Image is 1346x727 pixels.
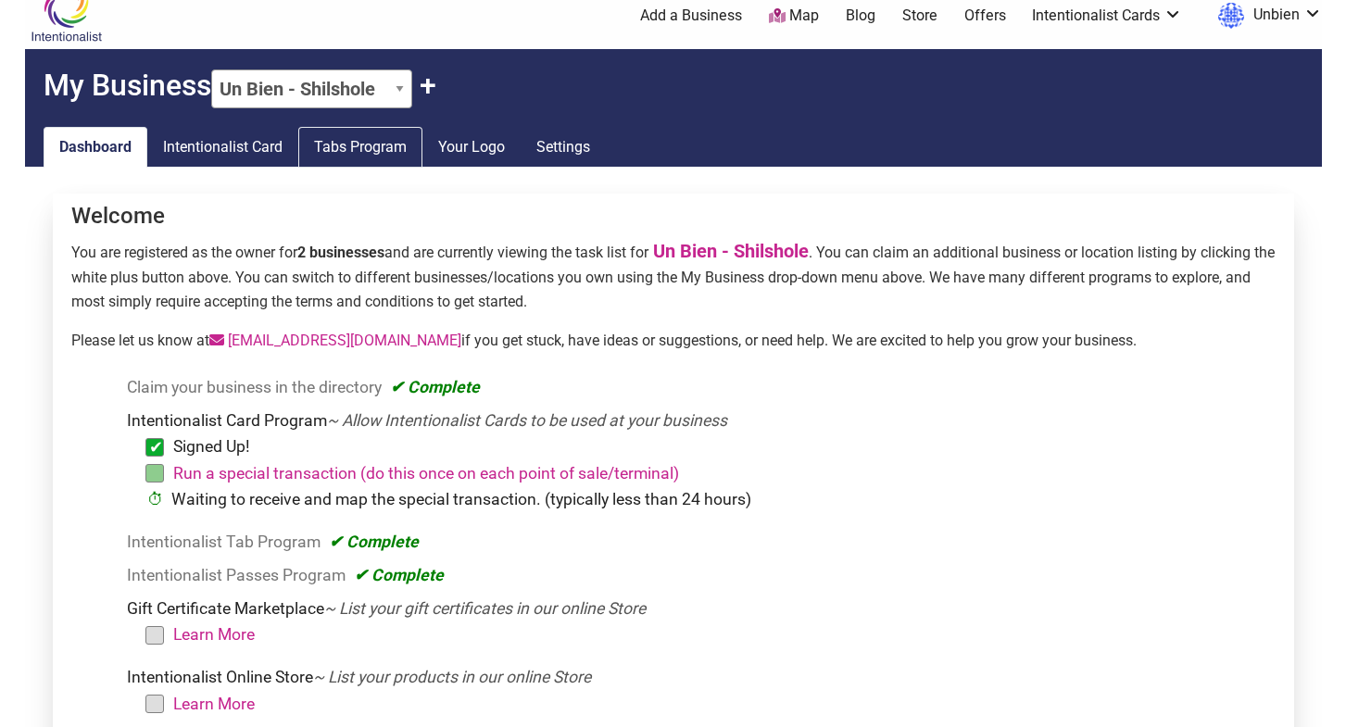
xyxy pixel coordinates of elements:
[769,6,819,27] a: Map
[521,127,606,168] a: Settings
[155,433,1268,459] li: Signed Up!
[902,6,937,26] a: Store
[209,332,461,349] a: [EMAIL_ADDRESS][DOMAIN_NAME]
[71,329,1276,353] p: Please let us know at if you get stuck, have ideas or suggestions, or need help. We are excited t...
[297,244,384,261] strong: 2 businesses
[640,6,742,26] a: Add a Business
[422,127,521,168] a: Your Logo
[71,203,1276,230] h4: Welcome
[44,127,147,168] a: Dashboard
[173,625,255,644] a: Learn More
[1032,6,1182,26] a: Intentionalist Cards
[653,240,809,262] a: Un Bien - Shilshole
[155,486,1268,512] li: Waiting to receive and map the special transaction. (typically less than 24 hours)
[127,562,1268,588] li: Intentionalist Passes Program
[127,374,1268,400] li: Claim your business in the directory
[127,407,1268,521] li: Intentionalist Card Program
[964,6,1006,26] a: Offers
[25,49,1322,108] h2: My Business
[324,599,646,618] em: ~ List your gift certificates in our online Store
[298,127,422,168] a: Tabs Program
[127,664,1268,725] li: Intentionalist Online Store
[147,127,298,168] a: Intentionalist Card
[173,695,255,713] a: Learn More
[127,529,1268,555] li: Intentionalist Tab Program
[127,595,1268,657] li: Gift Certificate Marketplace
[71,236,1276,313] p: You are registered as the owner for and are currently viewing the task list for . You can claim a...
[173,464,679,483] a: Run a special transaction (do this once on each point of sale/terminal)
[327,411,727,430] em: ~ Allow Intentionalist Cards to be used at your business
[420,68,436,103] button: Claim Another
[313,668,591,686] em: ~ List your products in our online Store
[846,6,875,26] a: Blog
